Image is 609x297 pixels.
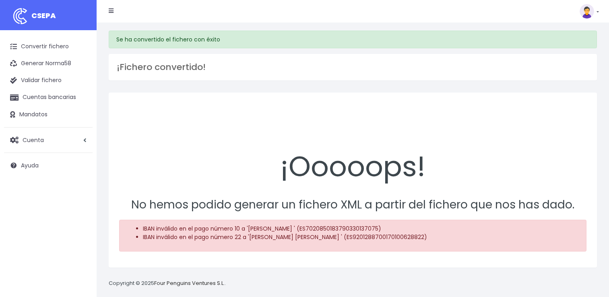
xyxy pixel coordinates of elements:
[4,55,93,72] a: Generar Norma58
[109,31,597,48] div: Se ha convertido el fichero con éxito
[31,10,56,21] span: CSEPA
[143,233,579,241] li: IBAN inválido en el pago número 22 a '[PERSON_NAME] [PERSON_NAME] ' (ES9201288700170100628822)
[4,72,93,89] a: Validar fichero
[4,89,93,106] a: Cuentas bancarias
[580,4,594,19] img: profile
[119,196,586,214] p: No hemos podido generar un fichero XML a partir del fichero que nos has dado.
[10,6,30,26] img: logo
[117,62,589,72] h3: ¡Fichero convertido!
[23,136,44,144] span: Cuenta
[119,103,586,188] div: ¡Ooooops!
[4,132,93,148] a: Cuenta
[4,106,93,123] a: Mandatos
[143,225,579,233] li: IBAN inválido en el pago número 10 a '[PERSON_NAME] ' (ES7020850183790330137075)
[154,279,225,287] a: Four Penguins Ventures S.L.
[109,279,226,288] p: Copyright © 2025 .
[4,157,93,174] a: Ayuda
[4,38,93,55] a: Convertir fichero
[21,161,39,169] span: Ayuda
